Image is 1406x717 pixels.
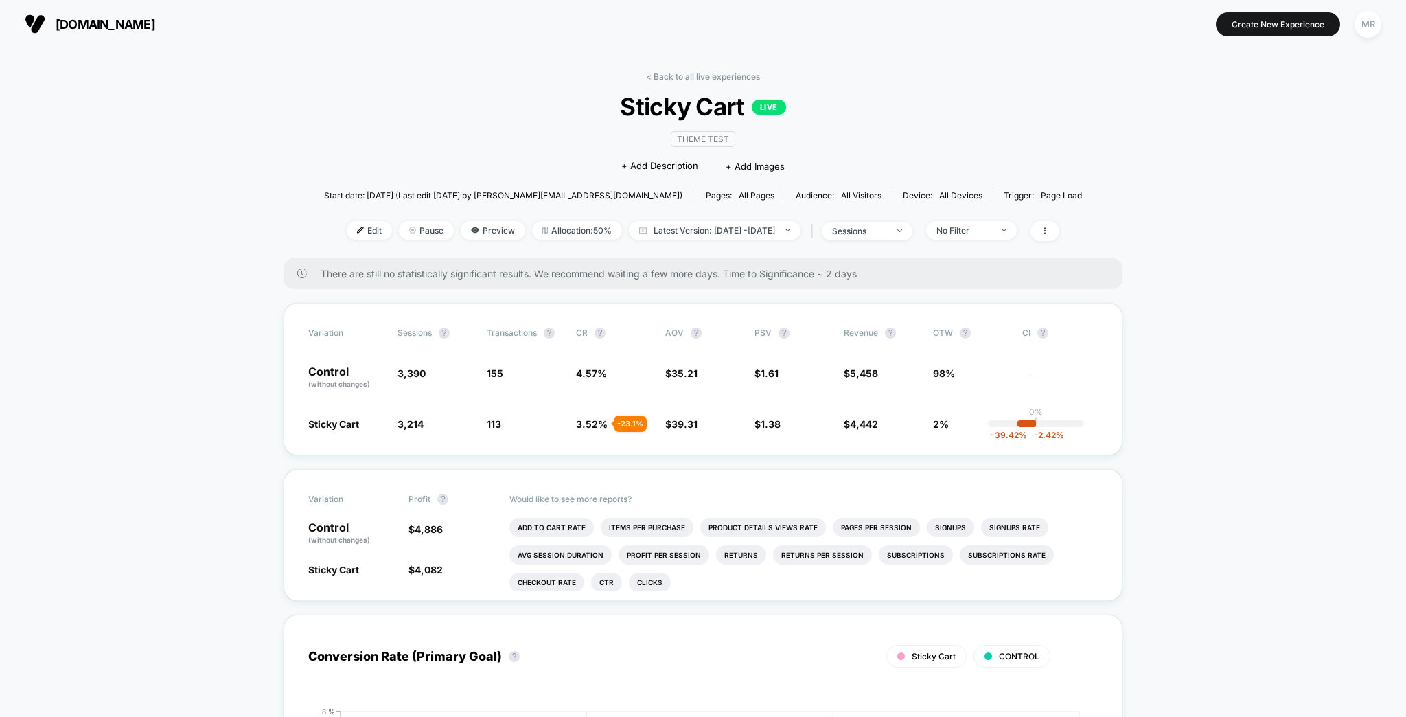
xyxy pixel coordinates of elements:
[773,545,872,565] li: Returns Per Session
[437,494,448,505] button: ?
[716,545,766,565] li: Returns
[21,13,159,35] button: [DOMAIN_NAME]
[308,536,370,544] span: (without changes)
[833,518,920,537] li: Pages Per Session
[999,651,1039,661] span: CONTROL
[897,229,902,232] img: end
[691,328,702,339] button: ?
[1035,417,1037,427] p: |
[487,418,501,430] span: 113
[779,328,790,339] button: ?
[357,227,364,234] img: edit
[927,518,974,537] li: Signups
[671,131,735,147] span: Theme Test
[1041,190,1082,201] span: Page Load
[832,226,887,236] div: sessions
[408,564,443,576] span: $
[397,418,424,430] span: 3,214
[850,418,878,430] span: 4,442
[362,92,1044,121] span: Sticky Cart
[397,328,432,338] span: Sessions
[56,17,155,32] span: [DOMAIN_NAME]
[1002,229,1006,231] img: end
[671,367,698,379] span: 35.21
[844,328,878,338] span: Revenue
[646,71,760,82] a: < Back to all live experiences
[397,367,426,379] span: 3,390
[1027,430,1064,440] span: -2.42 %
[509,518,594,537] li: Add To Cart Rate
[308,494,384,505] span: Variation
[1022,369,1098,389] span: ---
[933,328,1009,339] span: OTW
[621,159,698,173] span: + Add Description
[308,366,384,389] p: Control
[415,523,443,535] span: 4,886
[665,367,698,379] span: $
[409,227,416,234] img: end
[321,268,1095,280] span: There are still no statistically significant results. We recommend waiting a few more days . Time...
[629,573,671,592] li: Clicks
[700,518,826,537] li: Product Details Views Rate
[308,380,370,388] span: (without changes)
[595,328,606,339] button: ?
[509,545,612,565] li: Avg Session Duration
[576,418,608,430] span: 3.52 %
[439,328,450,339] button: ?
[619,545,709,565] li: Profit Per Session
[542,227,548,234] img: rebalance
[308,418,359,430] span: Sticky Cart
[726,161,785,172] span: + Add Images
[761,367,779,379] span: 1.61
[936,225,991,236] div: No Filter
[885,328,896,339] button: ?
[807,221,822,241] span: |
[614,416,647,432] div: - 23.1 %
[601,518,693,537] li: Items Per Purchase
[544,328,555,339] button: ?
[308,522,395,545] p: Control
[991,430,1027,440] span: -39.42 %
[739,190,774,201] span: all pages
[1022,328,1098,339] span: CI
[408,494,430,504] span: Profit
[879,545,953,565] li: Subscriptions
[841,190,881,201] span: All Visitors
[629,221,800,240] span: Latest Version: [DATE] - [DATE]
[1350,10,1385,38] button: MR
[509,494,1098,504] p: Would like to see more reports?
[25,14,45,34] img: Visually logo
[892,190,993,201] span: Device:
[850,367,878,379] span: 5,458
[1355,11,1381,38] div: MR
[933,367,955,379] span: 98%
[532,221,622,240] span: Allocation: 50%
[796,190,881,201] div: Audience:
[639,227,647,234] img: calendar
[487,367,503,379] span: 155
[665,328,684,338] span: AOV
[1029,407,1043,417] p: 0%
[754,367,779,379] span: $
[591,573,622,592] li: Ctr
[1004,190,1082,201] div: Trigger:
[754,328,772,338] span: PSV
[347,221,392,240] span: Edit
[415,564,443,576] span: 4,082
[939,190,982,201] span: all devices
[308,564,359,576] span: Sticky Cart
[844,418,878,430] span: $
[844,367,878,379] span: $
[960,328,971,339] button: ?
[933,418,949,430] span: 2%
[671,418,698,430] span: 39.31
[981,518,1048,537] li: Signups Rate
[960,545,1054,565] li: Subscriptions Rate
[912,651,956,661] span: Sticky Cart
[322,707,335,716] tspan: 8 %
[308,328,384,339] span: Variation
[761,418,781,430] span: 1.38
[399,221,454,240] span: Pause
[706,190,774,201] div: Pages:
[752,100,786,115] p: LIVE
